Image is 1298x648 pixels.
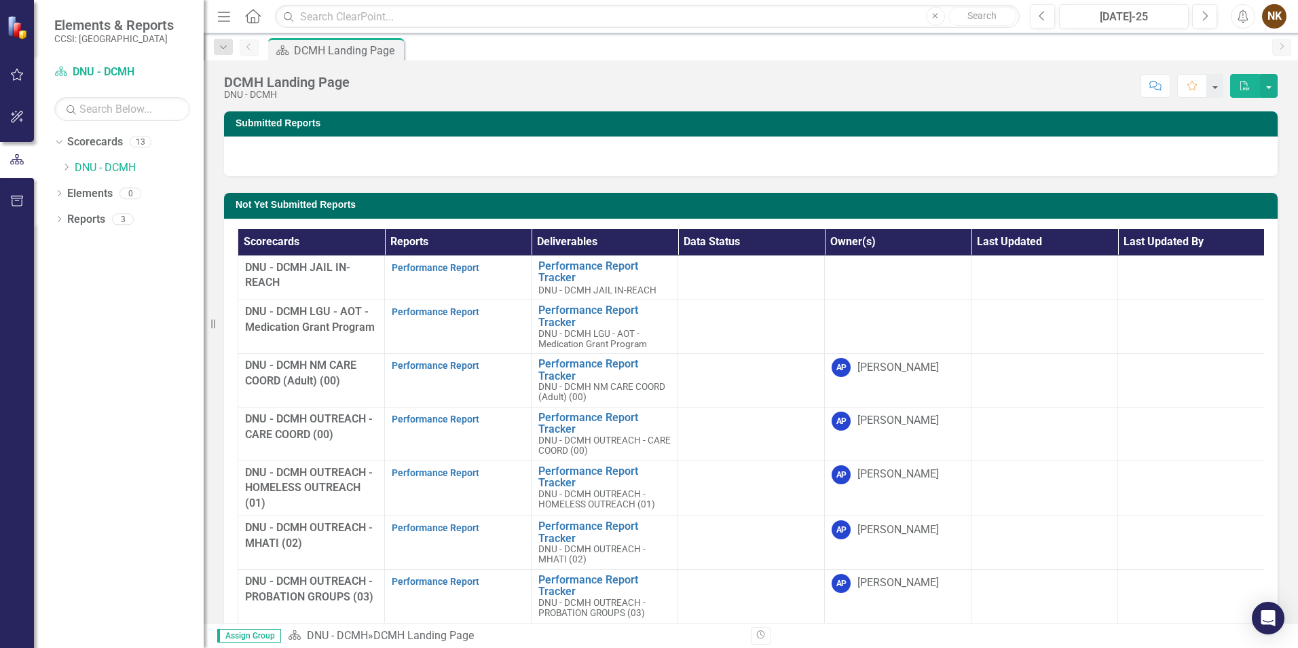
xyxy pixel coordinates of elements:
td: Double-Click to Edit Right Click for Context Menu [532,300,678,354]
td: Double-Click to Edit [678,516,825,570]
a: Performance Report Tracker [538,304,671,328]
a: Performance Report [392,467,479,478]
a: Elements [67,186,113,202]
div: AP [832,520,851,539]
span: DNU - DCMH JAIL IN-REACH [538,285,656,295]
td: Double-Click to Edit Right Click for Context Menu [532,461,678,516]
a: Performance Report Tracker [538,358,671,382]
a: Performance Report Tracker [538,465,671,489]
a: Performance Report [392,360,479,371]
td: Double-Click to Edit [678,354,825,408]
div: 3 [112,213,134,225]
button: Search [948,7,1016,26]
td: Double-Click to Edit [678,461,825,516]
td: Double-Click to Edit [678,407,825,461]
img: ClearPoint Strategy [7,16,31,39]
a: DNU - DCMH [75,160,204,176]
div: [PERSON_NAME] [857,360,939,376]
span: DNU - DCMH JAIL IN-REACH [245,261,350,289]
span: DNU - DCMH OUTREACH - CARE COORD (00) [245,412,373,441]
a: Performance Report [392,576,479,587]
span: DNU - DCMH NM CARE COORD (Adult) (00) [538,381,665,402]
td: Double-Click to Edit Right Click for Context Menu [532,354,678,408]
a: Performance Report Tracker [538,260,671,284]
button: [DATE]-25 [1059,4,1189,29]
div: [PERSON_NAME] [857,522,939,538]
div: DCMH Landing Page [373,629,474,642]
div: AP [832,465,851,484]
div: AP [832,358,851,377]
span: DNU - DCMH OUTREACH - MHATI (02) [538,543,646,564]
div: [PERSON_NAME] [857,575,939,591]
a: DNU - DCMH [54,65,190,80]
div: [PERSON_NAME] [857,413,939,429]
td: Double-Click to Edit [678,569,825,623]
a: Performance Report [392,262,479,273]
div: DNU - DCMH [224,90,350,100]
div: AP [832,574,851,593]
a: Performance Report [392,414,479,425]
span: DNU - DCMH OUTREACH - PROBATION GROUPS (03) [245,575,373,603]
td: Double-Click to Edit [678,255,825,300]
div: 13 [130,137,151,148]
a: Performance Report [392,522,479,533]
div: [DATE]-25 [1064,9,1184,25]
a: Scorecards [67,134,123,150]
span: Assign Group [217,629,281,643]
div: Open Intercom Messenger [1252,602,1284,634]
span: DNU - DCMH OUTREACH - PROBATION GROUPS (03) [538,597,646,618]
td: Double-Click to Edit Right Click for Context Menu [532,407,678,461]
div: DCMH Landing Page [224,75,350,90]
h3: Not Yet Submitted Reports [236,200,1271,210]
div: [PERSON_NAME] [857,467,939,482]
div: 0 [119,187,141,199]
span: DNU - DCMH NM CARE COORD (Adult) (00) [245,359,356,387]
a: Performance Report Tracker [538,574,671,598]
h3: Submitted Reports [236,118,1271,128]
td: Double-Click to Edit Right Click for Context Menu [532,255,678,300]
span: Search [967,10,997,21]
a: Performance Report [392,306,479,317]
a: DNU - DCMH [307,629,368,642]
span: DNU - DCMH OUTREACH - CARE COORD (00) [538,435,671,456]
input: Search Below... [54,97,190,121]
small: CCSI: [GEOGRAPHIC_DATA] [54,33,174,44]
button: NK [1262,4,1286,29]
a: Performance Report Tracker [538,412,671,435]
div: » [288,628,741,644]
span: DNU - DCMH OUTREACH - HOMELESS OUTREACH (01) [538,488,655,509]
div: AP [832,412,851,431]
input: Search ClearPoint... [275,5,1020,29]
td: Double-Click to Edit [678,300,825,354]
span: DNU - DCMH OUTREACH - MHATI (02) [245,521,373,550]
span: DNU - DCMH LGU - AOT - Medication Grant Program [538,328,647,349]
a: Performance Report Tracker [538,520,671,544]
span: Elements & Reports [54,17,174,33]
span: DNU - DCMH OUTREACH - HOMELESS OUTREACH (01) [245,466,373,510]
td: Double-Click to Edit Right Click for Context Menu [532,516,678,570]
a: Reports [67,212,105,228]
td: Double-Click to Edit Right Click for Context Menu [532,569,678,623]
span: DNU - DCMH LGU - AOT - Medication Grant Program [245,305,375,334]
div: DCMH Landing Page [294,42,401,59]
